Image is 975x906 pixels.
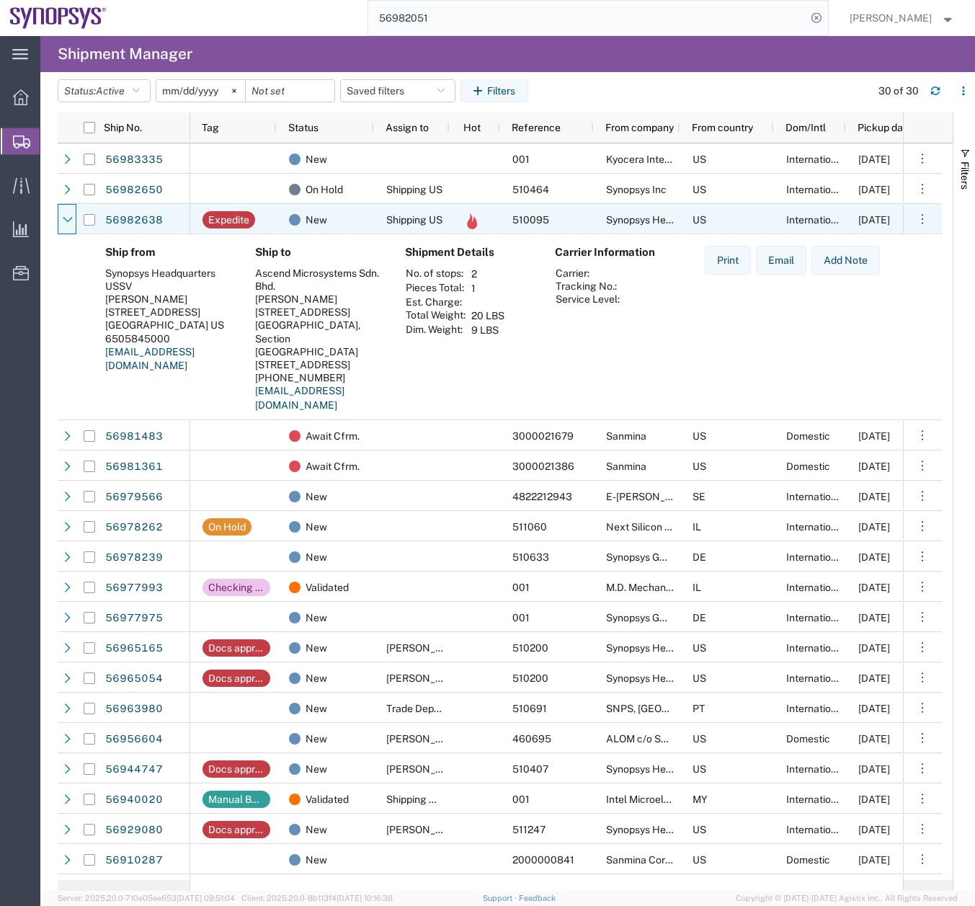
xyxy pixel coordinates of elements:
span: From country [692,122,753,133]
th: Est. Charge: [405,296,466,308]
span: Shipping US [386,214,442,226]
span: Active [96,85,125,97]
span: PT [693,703,705,714]
span: Server: 2025.20.0-710e05ee653 [58,894,235,902]
span: Rafael Chacon [386,733,468,745]
span: SE [693,491,705,502]
th: Dim. Weight: [405,323,466,337]
span: Sanmina Corporation [606,854,703,866]
div: [PHONE_NUMBER] [255,371,382,384]
span: 001 [512,154,530,165]
a: 56983335 [104,148,164,172]
a: 56956604 [104,728,164,751]
span: 510464 [512,184,549,195]
button: [PERSON_NAME] [849,9,956,27]
span: US [693,824,706,835]
span: 001 [512,612,530,623]
span: Domestic [786,430,830,442]
div: Docs approval needed [208,639,264,657]
span: DE [693,551,706,563]
span: 09/30/2025 [858,154,890,165]
span: New [306,144,327,174]
div: [PERSON_NAME] [105,293,232,306]
a: 56965165 [104,637,164,660]
span: 09/30/2025 [858,430,890,442]
a: Support [483,894,519,902]
span: 510200 [512,642,548,654]
a: 56979566 [104,486,164,509]
td: 9 LBS [466,323,509,337]
span: US [693,461,706,472]
span: US [693,430,706,442]
th: Carrier: [555,267,620,280]
span: Validated [306,572,349,603]
a: 56944747 [104,758,164,781]
span: New [306,512,327,542]
span: Sanmina [606,461,646,472]
a: 56909259 [104,879,164,902]
div: Manual Booking [208,791,264,808]
span: International [786,612,845,623]
span: Shipping US [386,184,442,195]
span: [DATE] 10:16:38 [337,894,393,902]
span: 10/03/2025 [858,733,890,745]
th: Tracking No.: [555,280,620,293]
div: 30 of 30 [878,84,919,99]
span: Synopsys GmbH [606,612,682,623]
div: [STREET_ADDRESS] [105,306,232,319]
td: 1 [466,281,509,296]
span: New [306,481,327,512]
span: SNPS, Portugal Unipessoal, Lda. [606,703,818,714]
h4: Ship to [255,246,382,259]
span: Domestic [786,461,830,472]
span: International [786,824,845,835]
th: No. of stops: [405,267,466,281]
div: On Hold [208,518,246,536]
a: 56910287 [104,849,164,872]
span: US [693,642,706,654]
a: 56963980 [104,698,164,721]
span: US [693,763,706,775]
span: US [693,672,706,684]
span: US [693,154,706,165]
div: Synopsys Headquarters USSV [105,267,232,293]
span: 10/03/2025 [858,794,890,805]
span: 510633 [512,551,549,563]
span: 3000021679 [512,430,574,442]
a: 56978239 [104,546,164,569]
span: Reference [512,122,561,133]
span: 09/30/2025 [858,612,890,623]
div: Docs approval needed [208,821,264,838]
span: International [786,582,845,593]
span: US [693,214,706,226]
th: Pieces Total: [405,281,466,296]
span: Trade Department [386,703,471,714]
span: 09/25/2025 [858,824,890,835]
span: Synopsys Headquarters USSV [606,763,745,775]
span: New [306,875,327,905]
span: New [306,205,327,235]
span: 09/23/2025 [858,854,890,866]
a: 56981483 [104,425,164,448]
span: Domestic [786,854,830,866]
a: 56982650 [104,179,164,202]
span: International [786,521,845,533]
th: Service Level: [555,293,620,306]
a: [EMAIL_ADDRESS][DOMAIN_NAME] [105,346,195,372]
img: logo [10,7,107,29]
span: Ship No. [104,122,142,133]
span: Synopsys Inc [606,184,667,195]
span: 09/29/2025 [858,672,890,684]
span: Validated [306,784,349,814]
span: Filters [959,161,971,190]
div: Expedite [208,211,249,228]
span: Kaelen O'Connor [386,824,468,835]
input: Search for shipment number, reference number [368,1,806,35]
a: 56965054 [104,667,164,690]
span: From company [605,122,674,133]
span: Synopsys Headquarters USSV [606,672,745,684]
span: Zach Anderson [386,763,468,775]
div: [STREET_ADDRESS] [255,306,382,319]
a: 56977993 [104,577,164,600]
span: 510407 [512,763,548,775]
